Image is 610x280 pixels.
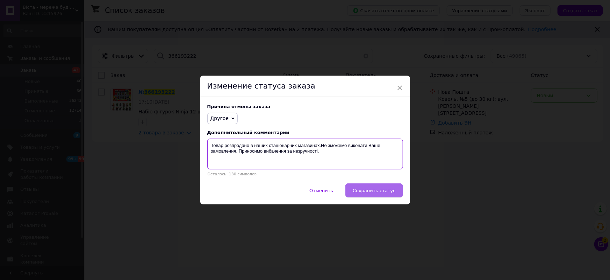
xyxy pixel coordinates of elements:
textarea: Товар розпродано в наших стаціонарних магазинах.Не зможемо виконати Ваше замовлення. Приносимо ви... [207,139,403,169]
div: Дополнительный комментарий [207,130,403,135]
span: × [397,82,403,94]
p: Осталось: 130 символов [207,172,403,176]
div: Причина отмены заказа [207,104,403,109]
span: Другое [210,115,229,121]
span: Сохранить статус [353,188,395,193]
span: Отменить [309,188,333,193]
button: Отменить [302,183,340,197]
div: Изменение статуса заказа [200,76,410,97]
button: Сохранить статус [345,183,403,197]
